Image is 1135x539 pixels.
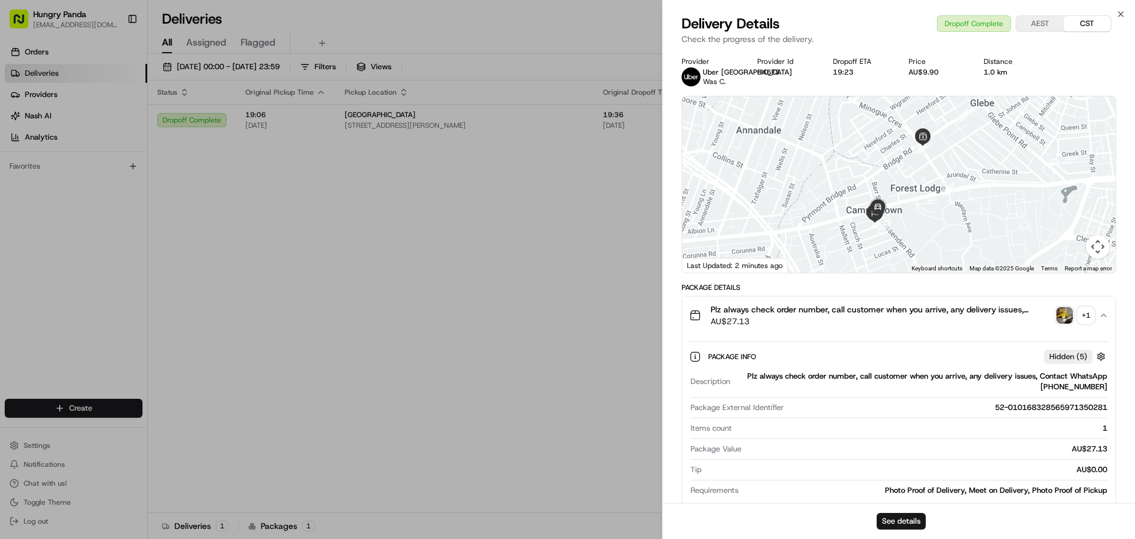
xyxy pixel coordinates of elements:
[12,266,21,275] div: 📗
[912,264,962,273] button: Keyboard shortcuts
[685,257,724,273] img: Google
[100,266,109,275] div: 💻
[31,76,195,89] input: Clear
[737,423,1107,434] div: 1
[789,402,1107,413] div: 52-010168328565971350281
[1078,307,1094,324] div: + 1
[105,215,128,225] span: 8月7日
[1065,265,1112,272] a: Report a map error
[746,444,1107,454] div: AU$27.13
[941,182,954,195] div: 3
[53,125,163,134] div: We're available if you need us!
[690,464,702,475] span: Tip
[757,67,780,77] button: 646E3
[690,423,732,434] span: Items count
[12,12,35,35] img: Nash
[914,141,927,154] div: 2
[743,485,1107,496] div: Photo Proof of Delivery, Meet on Delivery, Photo Proof of Pickup
[682,334,1115,517] div: Plz always check order number, call customer when you arrive, any delivery issues, Contact WhatsA...
[708,352,758,362] span: Package Info
[682,67,701,86] img: uber-new-logo.jpeg
[690,444,741,454] span: Package Value
[703,67,792,77] span: Uber [GEOGRAPHIC_DATA]
[1049,351,1087,362] span: Hidden ( 5 )
[7,260,95,281] a: 📗Knowledge Base
[25,113,46,134] img: 1727276513143-84d647e1-66c0-4f92-a045-3c9f9f5dfd92
[39,183,43,193] span: •
[53,113,194,125] div: Start new chat
[833,67,890,77] div: 19:23
[690,376,730,387] span: Description
[682,14,780,33] span: Delivery Details
[1044,349,1108,364] button: Hidden (5)
[98,215,102,225] span: •
[183,151,215,166] button: See all
[984,67,1040,77] div: 1.0 km
[1086,235,1110,259] button: Map camera controls
[969,265,1034,272] span: Map data ©2025 Google
[682,258,788,273] div: Last Updated: 2 minutes ago
[706,464,1107,475] div: AU$0.00
[682,283,1116,292] div: Package Details
[1056,307,1073,324] img: photo_proof_of_pickup image
[685,257,724,273] a: Open this area in Google Maps (opens a new window)
[690,485,738,496] span: Requirements
[877,513,926,530] button: See details
[1041,265,1058,272] a: Terms
[682,33,1116,45] p: Check the progress of the delivery.
[1063,16,1111,31] button: CST
[833,57,890,66] div: Dropoff ETA
[711,315,1052,327] span: AU$27.13
[24,264,90,276] span: Knowledge Base
[12,113,33,134] img: 1736555255976-a54dd68f-1ca7-489b-9aae-adbdc363a1c4
[201,117,215,131] button: Start new chat
[12,154,76,163] div: Past conversations
[682,296,1115,334] button: Plz always check order number, call customer when you arrive, any delivery issues, Contact WhatsA...
[46,183,73,193] span: 8月15日
[984,57,1040,66] div: Distance
[757,57,814,66] div: Provider Id
[690,402,784,413] span: Package External Identifier
[711,304,1052,315] span: Plz always check order number, call customer when you arrive, any delivery issues, Contact WhatsA...
[12,47,215,66] p: Welcome 👋
[909,67,965,77] div: AU$9.90
[24,216,33,225] img: 1736555255976-a54dd68f-1ca7-489b-9aae-adbdc363a1c4
[878,217,891,230] div: 4
[735,371,1107,392] div: Plz always check order number, call customer when you arrive, any delivery issues, Contact WhatsA...
[909,57,965,66] div: Price
[956,109,969,122] div: 1
[83,293,143,302] a: Powered byPylon
[1056,307,1094,324] button: photo_proof_of_pickup image+1
[95,260,194,281] a: 💻API Documentation
[1016,16,1063,31] button: AEST
[703,77,726,86] span: Was C.
[682,57,738,66] div: Provider
[12,204,31,223] img: Asif Zaman Khan
[37,215,96,225] span: [PERSON_NAME]
[118,293,143,302] span: Pylon
[112,264,190,276] span: API Documentation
